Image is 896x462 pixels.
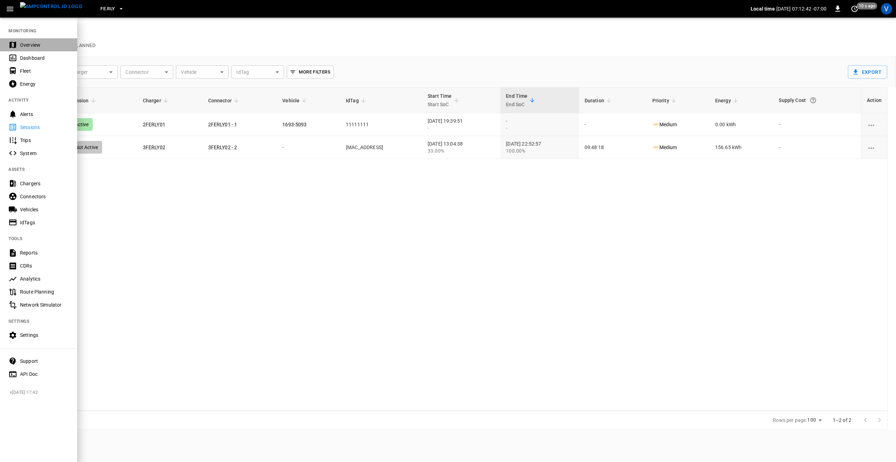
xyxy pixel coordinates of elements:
div: IdTags [20,219,69,226]
div: Energy [20,81,69,88]
div: Chargers [20,180,69,187]
div: API Doc [20,371,69,378]
div: Connectors [20,193,69,200]
div: profile-icon [881,3,892,14]
p: Local time [751,5,775,12]
div: Network Simulator [20,301,69,308]
span: FE.RLY [100,5,115,13]
img: ampcontrol.io logo [20,2,82,11]
div: Dashboard [20,54,69,62]
button: set refresh interval [849,3,860,14]
div: Route Planning [20,288,69,295]
div: Reports [20,249,69,256]
div: Vehicles [20,206,69,213]
span: v [DATE] 17:42 [10,389,72,396]
div: Overview [20,41,69,49]
div: Trips [20,137,69,144]
div: Sessions [20,124,69,131]
div: CDRs [20,262,69,269]
div: Fleet [20,68,69,75]
span: 10 s ago [857,2,877,9]
div: Settings [20,332,69,339]
div: Alerts [20,111,69,118]
div: Analytics [20,275,69,282]
div: System [20,150,69,157]
div: Support [20,358,69,365]
p: [DATE] 07:12:42 -07:00 [776,5,826,12]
